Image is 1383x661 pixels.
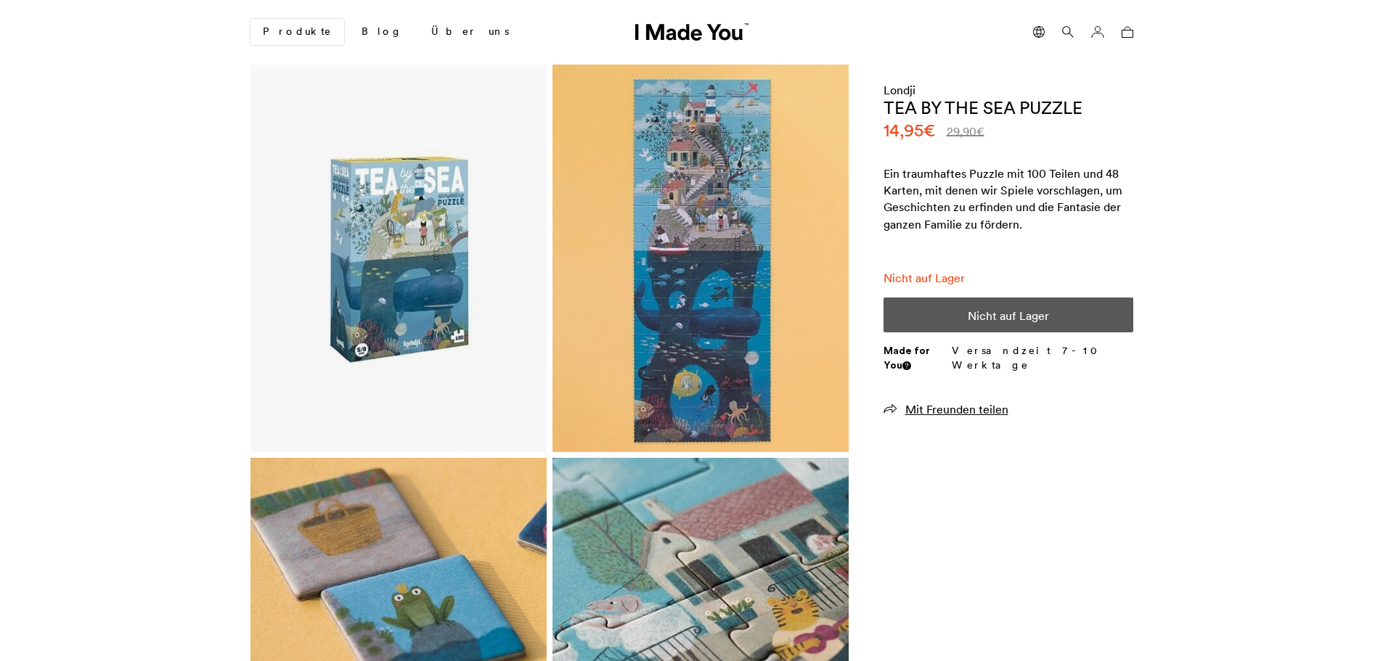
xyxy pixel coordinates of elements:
[884,83,915,97] a: Londji
[884,165,1133,250] div: Ein traumhaftes Puzzle mit 100 Teilen und 48 Karten, mit denen wir Spiele vorschlagen, um Geschic...
[905,402,1008,416] span: Mit Freunden teilen
[976,124,984,139] span: €
[884,402,1008,416] a: Mit Freunden teilen
[905,363,909,369] img: Info sign
[923,119,935,141] span: €
[420,20,521,44] a: Über uns
[947,124,984,139] bdi: 29,90
[884,119,935,141] bdi: 14,95
[884,98,1082,118] h1: TEA BY THE SEA PUZZLE
[952,344,1133,372] p: Versandzeit 7-10 Werktage
[250,19,344,45] a: Produkte
[884,271,965,285] span: Nicht auf Lager
[884,344,930,371] strong: Made for You
[350,20,414,44] a: Blog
